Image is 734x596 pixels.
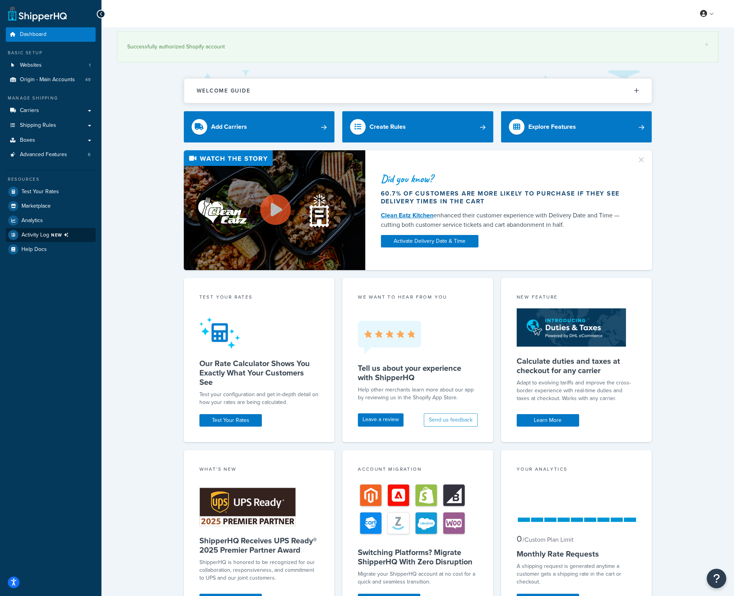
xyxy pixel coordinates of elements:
div: Add Carriers [211,121,247,132]
span: Marketplace [21,203,51,210]
a: Explore Features [501,111,652,142]
span: Analytics [21,217,43,224]
h2: Welcome Guide [197,88,251,94]
button: Welcome Guide [184,78,652,103]
span: 1 [89,62,91,69]
div: Create Rules [370,121,406,132]
a: Boxes [6,133,96,148]
span: Advanced Features [20,151,67,158]
a: Add Carriers [184,111,335,142]
div: Test your configuration and get in-depth detail on how your rates are being calculated. [199,391,319,406]
div: Did you know? [381,173,627,184]
h5: Calculate duties and taxes at checkout for any carrier [517,356,636,375]
button: Open Resource Center [707,569,726,588]
h5: Our Rate Calculator Shows You Exactly What Your Customers See [199,359,319,387]
div: Manage Shipping [6,95,96,101]
a: Activate Delivery Date & Time [381,235,478,247]
span: Boxes [20,137,35,144]
p: Help other merchants learn more about our app by reviewing us in the Shopify App Store. [358,386,478,402]
div: Your Analytics [517,466,636,475]
span: 6 [88,151,91,158]
p: we want to hear from you [358,294,478,301]
span: Dashboard [20,31,46,38]
div: New Feature [517,294,636,302]
li: [object Object] [6,228,96,242]
a: Create Rules [342,111,493,142]
div: Successfully authorized Shopify account [127,41,708,52]
a: Learn More [517,414,579,427]
li: Websites [6,58,96,73]
a: Analytics [6,213,96,228]
p: ShipperHQ is honored to be recognized for our collaboration, responsiveness, and commitment to UP... [199,559,319,582]
span: Activity Log [21,230,72,240]
a: Test Your Rates [6,185,96,199]
a: Clean Eatz Kitchen [381,211,434,220]
p: Adapt to evolving tariffs and improve the cross-border experience with real-time duties and taxes... [517,379,636,402]
a: × [705,41,708,48]
div: Account Migration [358,466,478,475]
h5: ShipperHQ Receives UPS Ready® 2025 Premier Partner Award [199,536,319,555]
div: Migrate your ShipperHQ account at no cost for a quick and seamless transition. [358,570,478,586]
a: Help Docs [6,242,96,256]
li: Origin - Main Accounts [6,73,96,87]
span: Test Your Rates [21,189,59,195]
span: Websites [20,62,42,69]
a: Marketplace [6,199,96,213]
img: Video thumbnail [184,150,365,270]
h5: Switching Platforms? Migrate ShipperHQ With Zero Disruption [358,548,478,566]
span: Help Docs [21,246,47,253]
a: Test Your Rates [199,414,262,427]
a: Dashboard [6,27,96,42]
span: 0 [517,532,522,545]
span: Origin - Main Accounts [20,77,75,83]
div: 60.7% of customers are more likely to purchase if they see delivery times in the cart [381,190,627,205]
div: Test your rates [199,294,319,302]
div: A shipping request is generated anytime a customer gets a shipping rate in the cart or checkout. [517,562,636,586]
a: Leave a review [358,413,403,427]
span: NEW [51,232,72,238]
div: Basic Setup [6,50,96,56]
div: enhanced their customer experience with Delivery Date and Time — cutting both customer service ti... [381,211,627,230]
span: Shipping Rules [20,122,56,129]
li: Advanced Features [6,148,96,162]
a: Shipping Rules [6,118,96,133]
span: Carriers [20,107,39,114]
span: 49 [85,77,91,83]
h5: Monthly Rate Requests [517,549,636,559]
button: Send us feedback [424,413,478,427]
div: Resources [6,176,96,183]
a: Activity LogNEW [6,228,96,242]
a: Websites1 [6,58,96,73]
small: / Custom Plan Limit [523,535,574,544]
a: Origin - Main Accounts49 [6,73,96,87]
div: What's New [199,466,319,475]
a: Carriers [6,103,96,118]
a: Advanced Features6 [6,148,96,162]
h5: Tell us about your experience with ShipperHQ [358,363,478,382]
div: Explore Features [528,121,576,132]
